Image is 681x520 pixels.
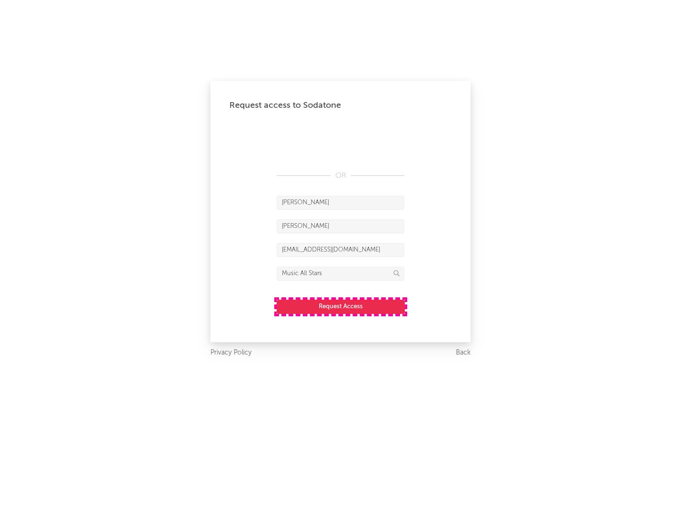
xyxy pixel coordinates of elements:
input: Last Name [277,219,404,234]
a: Back [456,347,471,359]
input: Email [277,243,404,257]
input: Division [277,267,404,281]
div: OR [277,170,404,182]
button: Request Access [277,300,405,314]
a: Privacy Policy [210,347,252,359]
input: First Name [277,196,404,210]
div: Request access to Sodatone [229,100,452,111]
